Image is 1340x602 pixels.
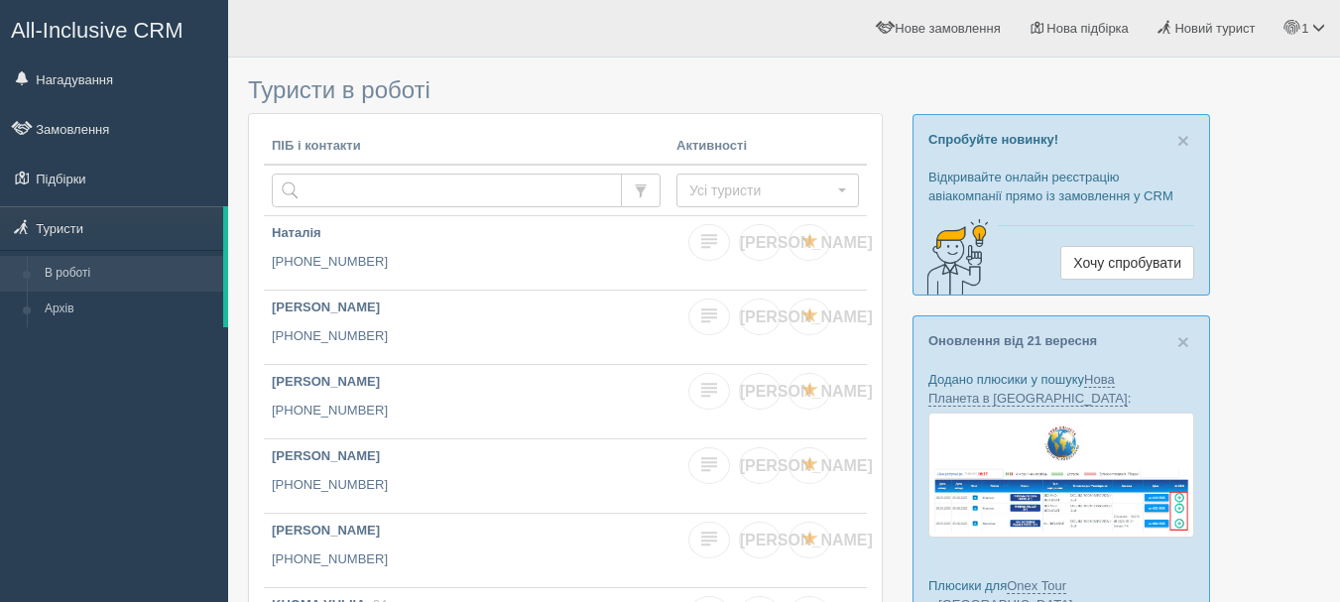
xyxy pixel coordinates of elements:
a: [PERSON_NAME] [739,373,781,410]
b: [PERSON_NAME] [272,523,380,538]
span: [PERSON_NAME] [740,457,873,474]
p: Відкривайте онлайн реєстрацію авіакомпанії прямо із замовлення у CRM [928,168,1194,205]
img: creative-idea-2907357.png [914,217,993,297]
span: Туристи в роботі [248,76,430,103]
a: Архів [36,292,223,327]
span: Новий турист [1174,21,1255,36]
a: [PERSON_NAME] [739,299,781,335]
p: [PHONE_NUMBER] [272,253,661,272]
span: [PERSON_NAME] [740,532,873,548]
span: Усі туристи [689,181,833,200]
span: Нове замовлення [895,21,1000,36]
a: Хочу спробувати [1060,246,1194,280]
p: [PHONE_NUMBER] [272,550,661,569]
a: Оновлення від 21 вересня [928,333,1097,348]
a: Нова Планета в [GEOGRAPHIC_DATA] [928,372,1128,407]
input: Пошук за ПІБ, паспортом або контактами [272,174,622,207]
span: × [1177,129,1189,152]
span: [PERSON_NAME] [740,234,873,251]
a: [PERSON_NAME] [739,447,781,484]
b: [PERSON_NAME] [272,300,380,314]
a: [PERSON_NAME] [PHONE_NUMBER] [264,291,669,364]
span: × [1177,330,1189,353]
th: ПІБ і контакти [264,129,669,165]
p: [PHONE_NUMBER] [272,327,661,346]
button: Усі туристи [676,174,859,207]
p: [PHONE_NUMBER] [272,476,661,495]
button: Close [1177,130,1189,151]
button: Close [1177,331,1189,352]
p: [PHONE_NUMBER] [272,402,661,421]
a: All-Inclusive CRM [1,1,227,56]
a: Наталія [PHONE_NUMBER] [264,216,669,290]
a: [PERSON_NAME] [739,522,781,558]
img: new-planet-%D0%BF%D1%96%D0%B4%D0%B1%D1%96%D1%80%D0%BA%D0%B0-%D1%81%D1%80%D0%BC-%D0%B4%D0%BB%D1%8F... [928,413,1194,538]
span: [PERSON_NAME] [740,383,873,400]
p: Додано плюсики у пошуку : [928,370,1194,408]
a: [PERSON_NAME] [PHONE_NUMBER] [264,439,669,513]
th: Активності [669,129,867,165]
a: [PERSON_NAME] [739,224,781,261]
b: [PERSON_NAME] [272,448,380,463]
span: 1 [1301,21,1308,36]
span: [PERSON_NAME] [740,308,873,325]
b: Наталія [272,225,321,240]
p: Спробуйте новинку! [928,130,1194,149]
a: [PERSON_NAME] [PHONE_NUMBER] [264,365,669,438]
a: В роботі [36,256,223,292]
span: All-Inclusive CRM [11,18,183,43]
a: [PERSON_NAME] [PHONE_NUMBER] [264,514,669,587]
b: [PERSON_NAME] [272,374,380,389]
span: Нова підбірка [1046,21,1129,36]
